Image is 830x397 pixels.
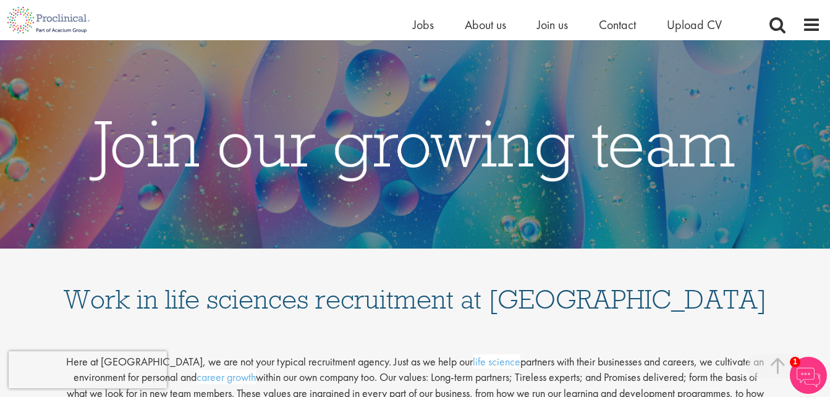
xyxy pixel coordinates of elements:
[63,261,768,313] h1: Work in life sciences recruitment at [GEOGRAPHIC_DATA]
[667,17,722,33] a: Upload CV
[599,17,636,33] a: Contact
[790,357,800,367] span: 1
[473,354,520,369] a: life science
[197,370,256,384] a: career growth
[413,17,434,33] a: Jobs
[9,351,167,388] iframe: reCAPTCHA
[790,357,827,394] img: Chatbot
[537,17,568,33] a: Join us
[465,17,506,33] a: About us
